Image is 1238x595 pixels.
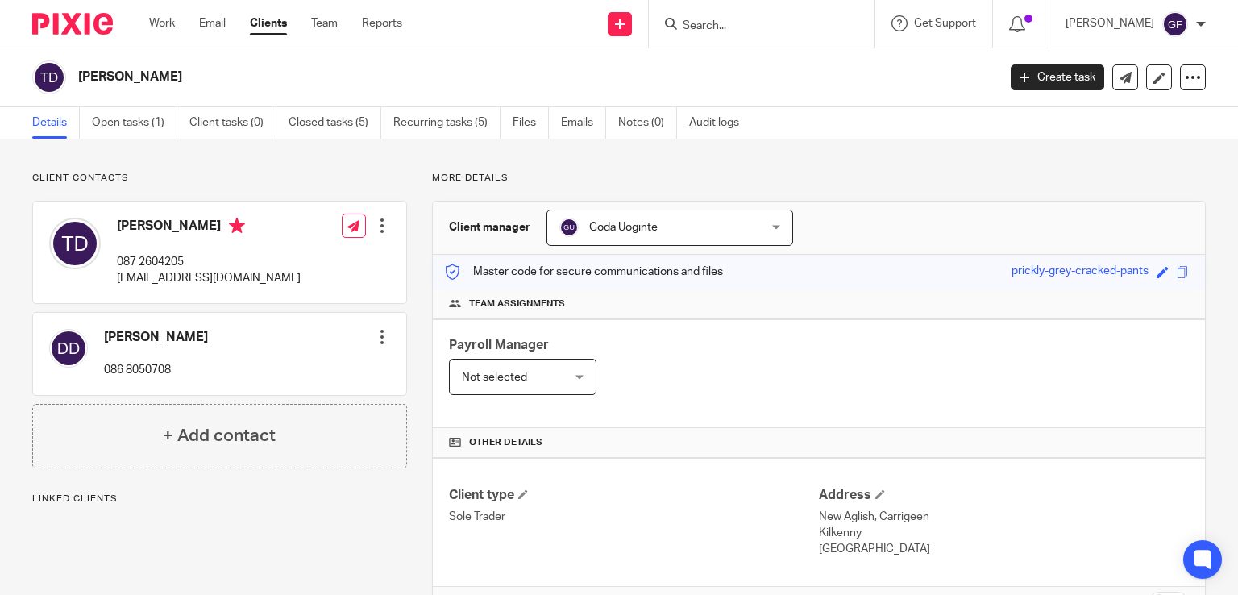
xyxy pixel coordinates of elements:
a: Client tasks (0) [189,107,276,139]
div: prickly-grey-cracked-pants [1012,263,1149,281]
span: Team assignments [469,297,565,310]
img: svg%3E [559,218,579,237]
img: Pixie [32,13,113,35]
img: svg%3E [1162,11,1188,37]
h4: + Add contact [163,423,276,448]
input: Search [681,19,826,34]
h4: Address [819,487,1189,504]
h4: [PERSON_NAME] [104,329,208,346]
span: Goda Uoginte [589,222,658,233]
a: Recurring tasks (5) [393,107,501,139]
h2: [PERSON_NAME] [78,69,805,85]
p: [PERSON_NAME] [1066,15,1154,31]
p: 086 8050708 [104,362,208,378]
a: Team [311,15,338,31]
p: [EMAIL_ADDRESS][DOMAIN_NAME] [117,270,301,286]
h3: Client manager [449,219,530,235]
span: Not selected [462,372,527,383]
a: Closed tasks (5) [289,107,381,139]
a: Create task [1011,64,1104,90]
a: Open tasks (1) [92,107,177,139]
p: Client contacts [32,172,407,185]
i: Primary [229,218,245,234]
span: Get Support [914,18,976,29]
a: Emails [561,107,606,139]
a: Clients [250,15,287,31]
span: Other details [469,436,542,449]
a: Reports [362,15,402,31]
a: Files [513,107,549,139]
img: svg%3E [49,218,101,269]
h4: Client type [449,487,819,504]
p: Sole Trader [449,509,819,525]
img: svg%3E [32,60,66,94]
p: Kilkenny [819,525,1189,541]
a: Details [32,107,80,139]
img: svg%3E [49,329,88,368]
span: Payroll Manager [449,339,549,352]
p: 087 2604205 [117,254,301,270]
p: [GEOGRAPHIC_DATA] [819,541,1189,557]
a: Email [199,15,226,31]
h4: [PERSON_NAME] [117,218,301,238]
p: Linked clients [32,493,407,506]
a: Work [149,15,175,31]
p: New Aglish, Carrigeen [819,509,1189,525]
p: Master code for secure communications and files [445,264,723,280]
p: More details [432,172,1206,185]
a: Notes (0) [618,107,677,139]
a: Audit logs [689,107,751,139]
